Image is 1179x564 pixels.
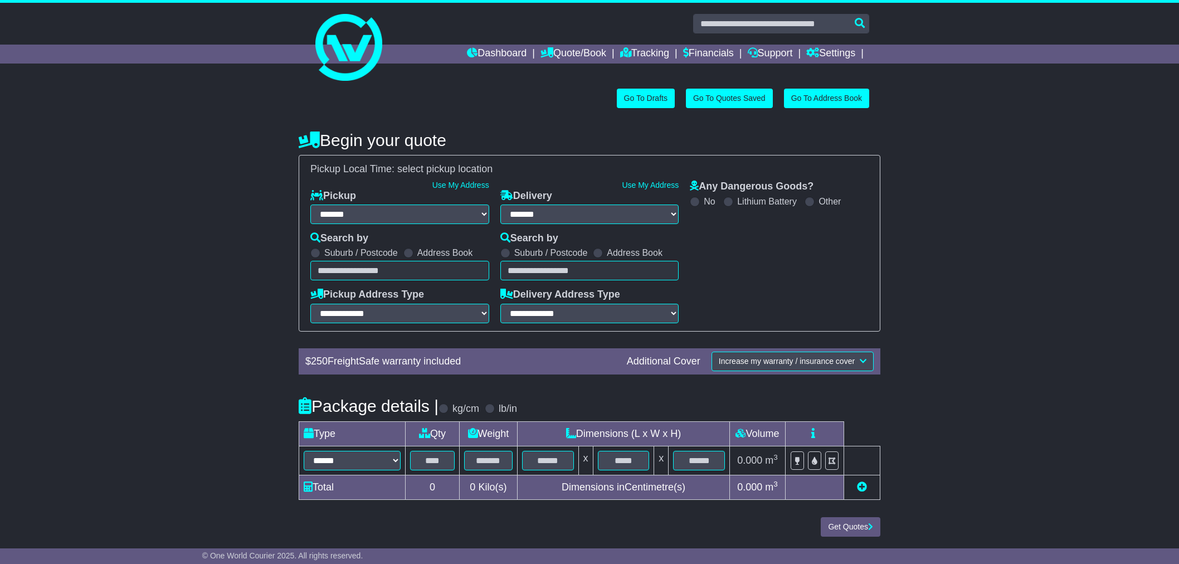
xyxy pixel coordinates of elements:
[578,446,593,475] td: x
[620,45,669,64] a: Tracking
[517,475,729,500] td: Dimensions in Centimetre(s)
[459,421,517,446] td: Weight
[299,475,406,500] td: Total
[819,196,841,207] label: Other
[310,289,424,301] label: Pickup Address Type
[500,289,620,301] label: Delivery Address Type
[432,181,489,189] a: Use My Address
[452,403,479,415] label: kg/cm
[397,163,493,174] span: select pickup location
[765,482,778,493] span: m
[202,551,363,560] span: © One World Courier 2025. All rights reserved.
[299,421,406,446] td: Type
[784,89,869,108] a: Go To Address Book
[712,352,874,371] button: Increase my warranty / insurance cover
[654,446,669,475] td: x
[406,475,459,500] td: 0
[737,482,762,493] span: 0.000
[299,131,880,149] h4: Begin your quote
[704,196,715,207] label: No
[683,45,734,64] a: Financials
[773,480,778,488] sup: 3
[417,247,473,258] label: Address Book
[310,190,356,202] label: Pickup
[324,247,398,258] label: Suburb / Postcode
[857,482,867,493] a: Add new item
[621,356,706,368] div: Additional Cover
[299,397,439,415] h4: Package details |
[305,163,874,176] div: Pickup Local Time:
[729,421,785,446] td: Volume
[311,356,328,367] span: 250
[500,190,552,202] label: Delivery
[622,181,679,189] a: Use My Address
[773,453,778,461] sup: 3
[517,421,729,446] td: Dimensions (L x W x H)
[310,232,368,245] label: Search by
[748,45,793,64] a: Support
[500,232,558,245] label: Search by
[737,455,762,466] span: 0.000
[467,45,527,64] a: Dashboard
[514,247,588,258] label: Suburb / Postcode
[607,247,662,258] label: Address Book
[806,45,855,64] a: Settings
[765,455,778,466] span: m
[719,357,855,366] span: Increase my warranty / insurance cover
[300,356,621,368] div: $ FreightSafe warranty included
[499,403,517,415] label: lb/in
[540,45,606,64] a: Quote/Book
[470,482,475,493] span: 0
[821,517,880,537] button: Get Quotes
[459,475,517,500] td: Kilo(s)
[737,196,797,207] label: Lithium Battery
[690,181,813,193] label: Any Dangerous Goods?
[686,89,773,108] a: Go To Quotes Saved
[617,89,675,108] a: Go To Drafts
[406,421,459,446] td: Qty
